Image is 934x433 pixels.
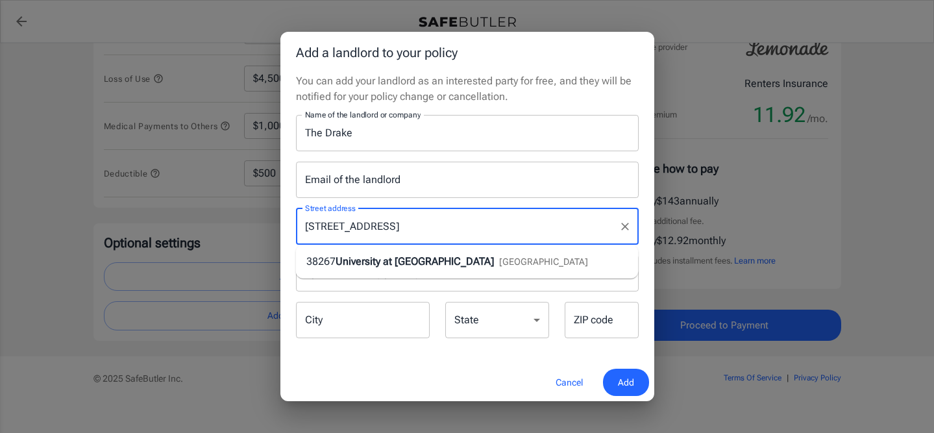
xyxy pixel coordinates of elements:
span: Add [618,375,634,391]
span: [GEOGRAPHIC_DATA] [499,256,588,267]
label: Name of the landlord or company [305,109,421,120]
p: You can add your landlord as an interested party for free, and they will be notified for your pol... [296,73,639,105]
h2: Add a landlord to your policy [280,32,654,73]
span: 38267 [306,255,336,267]
span: University at [GEOGRAPHIC_DATA] [336,255,494,267]
button: Clear [616,217,634,236]
button: Add [603,369,649,397]
label: Street address [305,203,356,214]
button: Cancel [541,369,598,397]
